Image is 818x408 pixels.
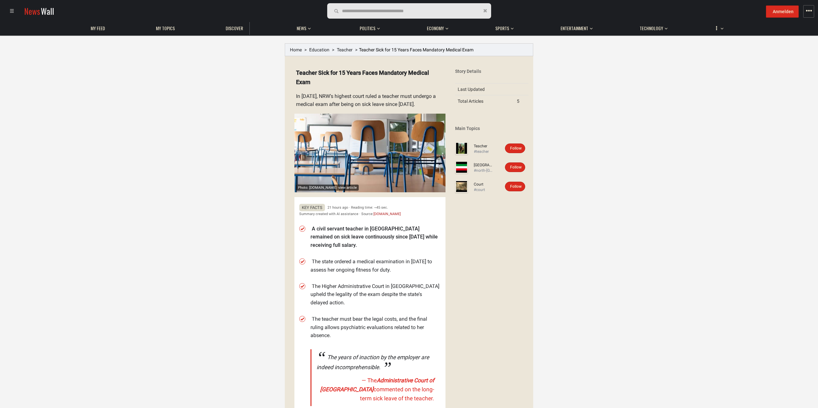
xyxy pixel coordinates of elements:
div: Story Details [455,68,528,74]
button: Entertainment [557,19,593,35]
td: 5 [514,95,528,107]
div: #north-[GEOGRAPHIC_DATA] [474,168,493,173]
button: Anmelden [766,5,799,18]
div: #teacher [474,149,493,154]
img: Profile picture of Teacher [455,142,468,155]
span: view article [338,186,357,190]
li: A civil servant teacher in [GEOGRAPHIC_DATA] remained on sick leave continuously since [DATE] whi... [310,225,441,249]
button: Economy [424,19,448,35]
span: Follow [510,146,522,151]
a: [GEOGRAPHIC_DATA] [474,162,493,168]
li: The Higher Administrative Court in [GEOGRAPHIC_DATA] upheld the legality of the exam despite the ... [310,282,441,307]
span: News [24,5,40,17]
span: Wall [41,5,54,17]
a: Politics [356,22,379,35]
div: Photo: [DOMAIN_NAME] · [296,185,359,191]
span: Sports [495,25,509,31]
span: Entertainment [561,25,588,31]
a: NewsWall [24,5,54,17]
button: News [293,19,313,35]
a: Entertainment [557,22,591,35]
div: 21 hours ago · Reading time: ~45 sec. Summary created with AI assistance · Source: [299,204,441,217]
a: Sports [492,22,512,35]
span: Key Facts [299,204,325,211]
span: My topics [156,25,175,31]
span: News [297,25,306,31]
td: Last Updated [455,83,514,95]
a: Home [290,47,302,52]
a: Teacher [337,47,353,52]
cite: — The commented on the long-term sick leave of the teacher. [317,376,434,403]
span: Politics [360,25,375,31]
a: Teacher [474,143,493,149]
span: Technology [640,25,663,31]
a: Court [474,182,493,187]
td: Total Articles [455,95,514,107]
span: Follow [510,165,522,169]
button: Technology [636,19,668,35]
button: Sports [492,19,514,35]
span: Discover [226,25,243,31]
div: The years of inaction by the employer are indeed incomprehensible. [317,352,434,373]
span: Administrative Court of [GEOGRAPHIC_DATA] [320,377,434,393]
span: My Feed [91,25,105,31]
div: #court [474,187,493,193]
span: Follow [510,184,522,189]
span: Teacher Sick for 15 Years Faces Mandatory Medical Exam [359,47,473,52]
a: News [293,22,310,35]
img: Preview image from welt.de [294,114,445,193]
a: [DOMAIN_NAME] [373,212,401,216]
a: Economy [424,22,447,35]
a: Photo: [DOMAIN_NAME] ·view article [294,114,445,193]
a: Education [309,47,329,52]
button: Politics [356,19,380,35]
li: The teacher must bear the legal costs, and the final ruling allows psychiatric evaluations relate... [310,315,441,340]
a: Technology [636,22,666,35]
img: Profile picture of Court [455,180,468,193]
li: The state ordered a medical examination in [DATE] to assess her ongoing fitness for duty. [310,257,441,274]
span: Economy [427,25,444,31]
img: Profile picture of North Rhine-Westphalia [455,161,468,174]
span: Anmelden [773,9,794,14]
div: Main Topics [455,125,528,132]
